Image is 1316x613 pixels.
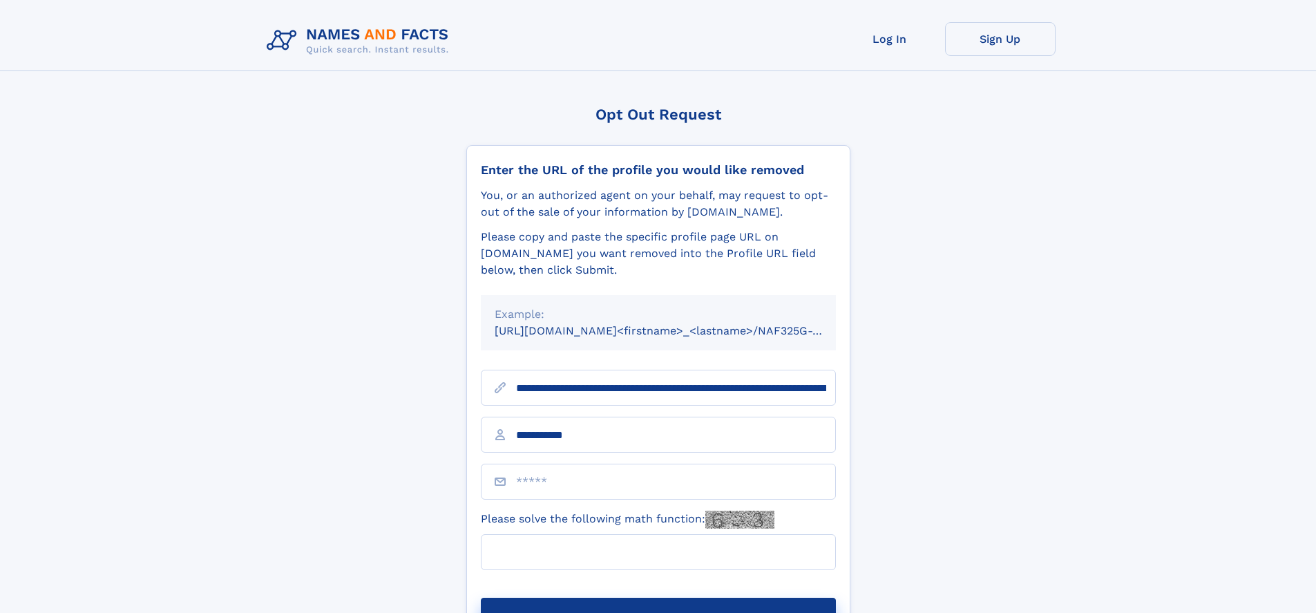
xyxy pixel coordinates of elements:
a: Sign Up [945,22,1056,56]
img: Logo Names and Facts [261,22,460,59]
div: Example: [495,306,822,323]
div: Please copy and paste the specific profile page URL on [DOMAIN_NAME] you want removed into the Pr... [481,229,836,279]
a: Log In [835,22,945,56]
small: [URL][DOMAIN_NAME]<firstname>_<lastname>/NAF325G-xxxxxxxx [495,324,862,337]
label: Please solve the following math function: [481,511,774,529]
div: You, or an authorized agent on your behalf, may request to opt-out of the sale of your informatio... [481,187,836,220]
div: Opt Out Request [466,106,850,123]
div: Enter the URL of the profile you would like removed [481,162,836,178]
